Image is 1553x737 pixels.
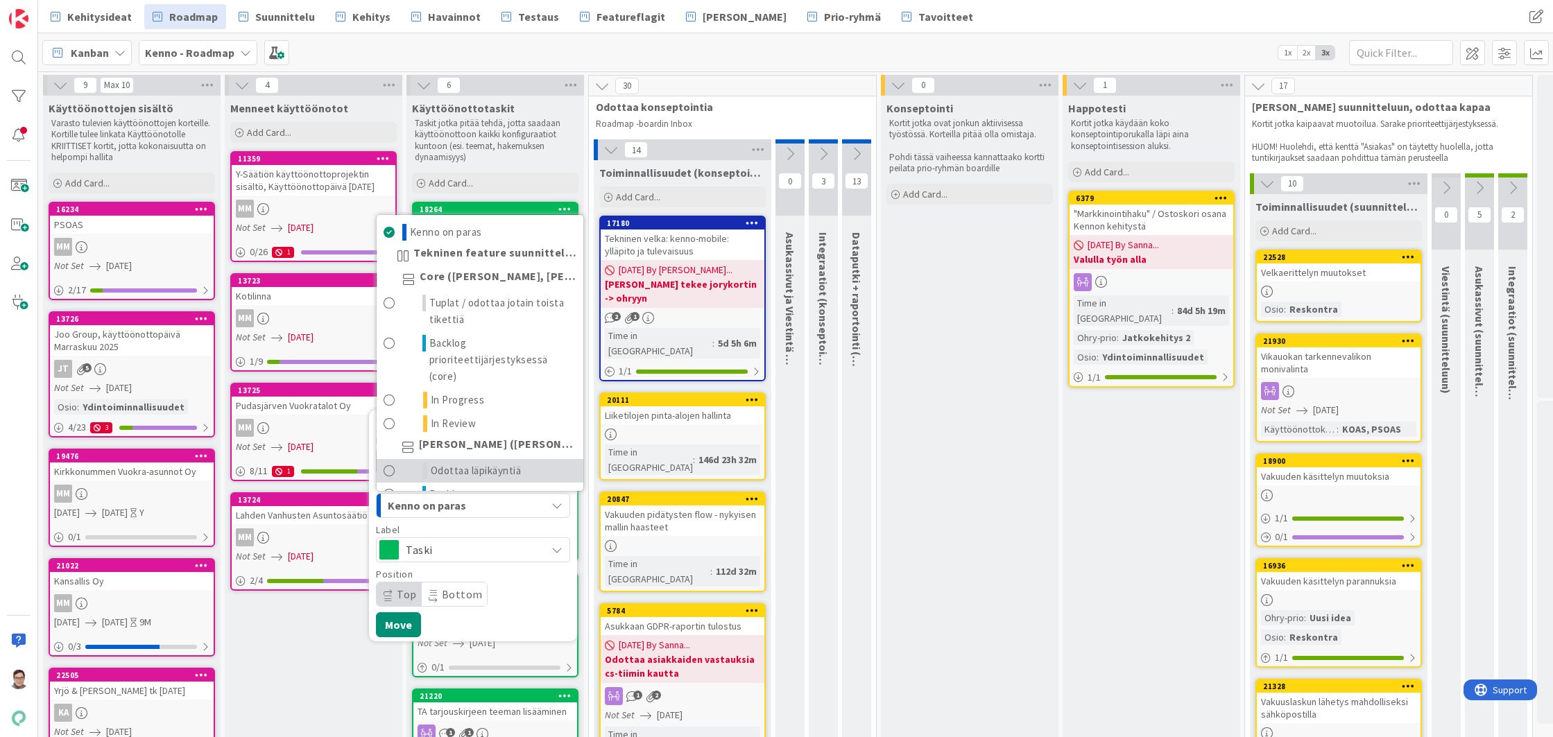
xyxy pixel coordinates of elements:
div: 5d 5h 6m [714,336,760,351]
div: 1/1 [1257,510,1421,527]
div: 5784 [607,606,764,616]
span: 2 / 17 [68,283,86,297]
span: In Progress [431,392,485,408]
i: Not Set [1261,404,1291,416]
span: Add Card... [1272,225,1316,237]
span: 0 / 1 [68,530,81,544]
div: 16234 [50,203,214,216]
span: Tuplat / odottaa jotain toista tikettiä [429,295,576,328]
div: 16234 [56,205,214,214]
div: KA [50,704,214,722]
span: Top [397,587,417,601]
button: Kenno on paras [376,493,570,518]
div: 0/1 [1257,528,1421,546]
div: Osio [1074,349,1097,365]
div: Reskontra [1286,302,1341,317]
div: 1/1 [1257,649,1421,666]
span: Kenno on paras [410,224,482,241]
div: Reskontra [1286,630,1341,645]
span: : [1284,630,1286,645]
div: Kirkkonummen Vuokra-asunnot Oy [50,462,214,480]
div: Vakuuden käsittelyn parannuksia [1257,572,1421,590]
div: Joo Group, käyttöönottopäivä Marraskuu 2025 [50,325,214,356]
span: 1 / 1 [1275,511,1288,526]
span: [DATE] [657,708,683,722]
div: 18264 [420,205,577,214]
b: [PERSON_NAME] tekee jorykortin -> ohryyn [605,277,760,305]
button: Move [376,612,421,637]
span: Add Card... [903,188,947,200]
div: MM [54,238,72,256]
span: Add Card... [247,126,291,139]
div: 1/9 [232,353,395,370]
span: Testaus [518,8,559,25]
div: 21583Move CardBackBoardKenno - KehitysColumnKenno on parasKenno on parasLabelTaskiPositionTopBott... [413,397,577,428]
div: 2/17 [50,281,214,299]
span: Kehitysideat [67,8,132,25]
a: 20847Vakuuden pidätysten flow - nykyisen mallin haasteetTime in [GEOGRAPHIC_DATA]:112d 32m [599,492,766,592]
div: Time in [GEOGRAPHIC_DATA] [605,444,693,475]
a: Havainnot [403,4,489,29]
div: 3 [90,422,112,433]
span: 1x [1278,46,1297,60]
span: Bottom [442,587,483,601]
a: 21022Kansallis OyMM[DATE][DATE]9M0/3 [49,558,215,657]
span: [DATE] [106,259,132,273]
div: 6379 [1076,193,1233,203]
span: Tekninen feature suunnittelu ja toteutus [413,248,576,264]
div: 19476 [56,451,214,461]
span: : [1097,349,1099,365]
div: 20111 [607,395,764,405]
i: Not Set [418,636,447,649]
div: Kotilinna [232,287,395,305]
b: Valulla työn alla [1074,252,1229,266]
span: Roadmap [169,8,218,25]
div: 13725 [232,384,395,397]
span: [DATE] [288,440,314,454]
span: 1 / 1 [619,364,632,379]
div: Käyttöönottokriittisyys [1261,422,1337,437]
span: 0 / 1 [431,660,445,675]
div: 20847Vakuuden pidätysten flow - nykyisen mallin haasteet [601,493,764,536]
i: Not Set [54,381,84,394]
div: MM [50,238,214,256]
div: KA [54,704,72,722]
span: Add Card... [429,177,473,189]
span: 5 [83,363,92,372]
span: Tavoitteet [918,8,973,25]
span: 1 / 1 [1275,650,1288,665]
span: : [77,399,79,415]
div: 13723Kotilinna [232,275,395,305]
div: 16234PSOAS [50,203,214,234]
a: 13723KotilinnaMMNot Set[DATE]1/9 [230,273,397,372]
div: 21583Move CardBackBoardKenno - KehitysColumnKenno on parasKenno on parasLabelTaskiPositionTopBott... [413,397,577,410]
div: MM [236,200,254,218]
a: Tuplat / odottaa jotain toista tikettiä [377,291,583,331]
div: 13724 [238,495,395,505]
div: 0/1 [413,659,577,676]
span: 0 [911,77,935,94]
span: [DATE] [470,636,495,650]
div: MM [50,594,214,612]
span: Column [376,480,409,490]
span: 2 [612,312,621,321]
a: Testaus [493,4,567,29]
div: 20111Liiketilojen pinta-alojen hallinta [601,394,764,424]
span: [PERSON_NAME] [703,8,787,25]
div: 21930 [1263,336,1421,346]
div: 84d 5h 19m [1174,303,1229,318]
i: Not Set [236,550,266,562]
div: 5784 [601,605,764,617]
div: 13723 [232,275,395,287]
a: [PERSON_NAME] [678,4,795,29]
span: 8 / 11 [250,464,268,478]
div: Jatkokehitys 2 [1119,330,1194,345]
div: 21022Kansallis Oy [50,560,214,590]
span: Add Card... [616,191,660,203]
a: Kehitysideat [42,4,140,29]
span: Add Card... [1085,166,1129,178]
span: Taski [406,540,539,560]
div: 13724Lahden Vanhusten Asuntosäätiö [232,494,395,524]
b: Odottaa asiakkaiden vastauksia cs-tiimin kautta [605,652,760,680]
a: Backlog prioriteettijärjestyksessä (core) [377,331,583,388]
